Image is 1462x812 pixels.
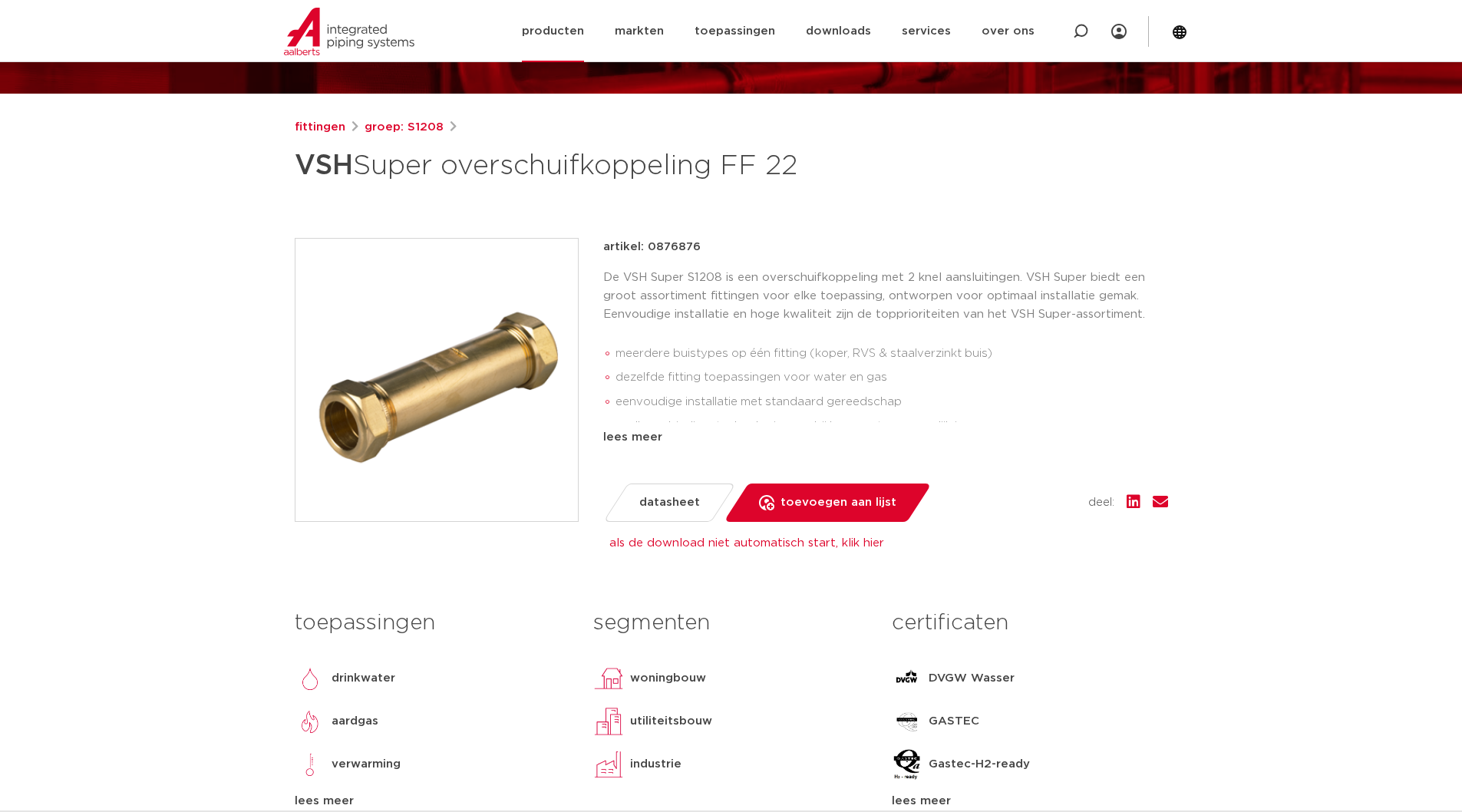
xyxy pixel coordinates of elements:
[603,269,1168,324] p: De VSH Super S1208 is een overschuifkoppeling met 2 knel aansluitingen. VSH Super biedt een groot...
[602,484,735,522] a: datasheet
[295,152,353,180] strong: VSH
[615,342,1168,366] li: meerdere buistypes op één fitting (koper, RVS & staalverzinkt buis)
[615,365,1168,390] li: dezelfde fitting toepassingen voor water en gas
[615,414,1168,439] li: snelle verbindingstechnologie waarbij her-montage mogelijk is
[593,663,624,694] img: woningbouw
[365,118,444,137] a: groep: S1208
[295,663,325,694] img: drinkwater
[609,537,884,549] a: als de download niet automatisch start, klik hier
[295,143,871,189] h1: Super overschuifkoppeling FF 22
[781,490,896,515] span: toevoegen aan lijst
[892,663,922,694] img: DVGW Wasser
[603,428,1168,447] div: lees meer
[295,118,345,137] a: fittingen
[615,390,1168,414] li: eenvoudige installatie met standaard gereedschap
[332,755,401,774] p: verwarming
[1088,493,1114,512] span: deel:
[603,238,701,256] p: artikel: 0876876
[295,792,570,810] div: lees meer
[332,712,378,731] p: aardgas
[929,669,1015,688] p: DVGW Wasser
[295,608,570,639] h3: toepassingen
[295,706,325,737] img: aardgas
[929,712,979,731] p: GASTEC
[630,712,712,731] p: utiliteitsbouw
[630,669,706,688] p: woningbouw
[332,669,395,688] p: drinkwater
[892,706,922,737] img: GASTEC
[593,608,869,639] h3: segmenten
[892,608,1167,639] h3: certificaten
[929,755,1030,774] p: Gastec-H2-ready
[295,239,578,521] img: Product Image for VSH Super overschuifkoppeling FF 22
[639,490,700,515] span: datasheet
[295,749,325,780] img: verwarming
[593,706,624,737] img: utiliteitsbouw
[630,755,681,774] p: industrie
[593,749,624,780] img: industrie
[892,792,1167,810] div: lees meer
[892,749,922,780] img: Gastec-H2-ready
